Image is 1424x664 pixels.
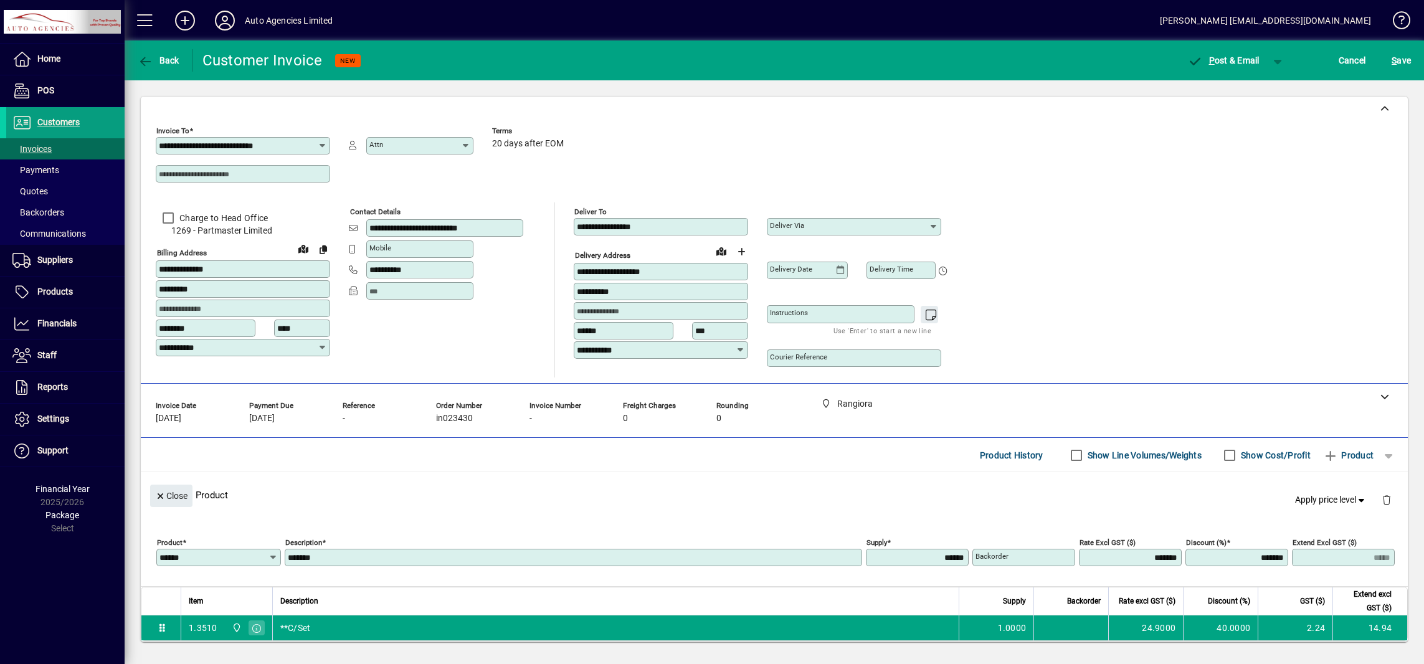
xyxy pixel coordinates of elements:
mat-label: Product [157,538,183,547]
span: P [1209,55,1215,65]
span: Backorders [12,207,64,217]
span: Products [37,287,73,296]
button: Profile [205,9,245,32]
span: Close [155,486,187,506]
span: Suppliers [37,255,73,265]
a: Financials [6,308,125,339]
button: Apply price level [1290,489,1372,511]
a: View on map [293,239,313,258]
mat-label: Delivery time [870,265,913,273]
td: 14.94 [1332,615,1407,640]
span: 0 [716,414,721,424]
app-page-header-button: Close [147,490,196,501]
a: Settings [6,404,125,435]
mat-label: Deliver via [770,221,804,230]
span: Staff [37,350,57,360]
td: 40.0000 [1183,615,1258,640]
mat-label: Instructions [770,308,808,317]
span: Back [138,55,179,65]
button: Cancel [1336,49,1369,72]
mat-hint: Use 'Enter' to start a new line [833,323,931,338]
span: Supply [1003,594,1026,608]
span: Rate excl GST ($) [1119,594,1175,608]
button: Post & Email [1181,49,1266,72]
span: ost & Email [1187,55,1260,65]
mat-label: Mobile [369,244,391,252]
span: Product [1323,445,1374,465]
span: Extend excl GST ($) [1341,587,1392,615]
span: NEW [340,57,356,65]
span: 20 days after EOM [492,139,564,149]
button: Delete [1372,485,1402,515]
mat-label: Delivery date [770,265,812,273]
a: Home [6,44,125,75]
span: 1.0000 [998,622,1027,634]
span: GST ($) [1300,594,1325,608]
button: Product [1317,444,1380,467]
span: Item [189,594,204,608]
button: Copy to Delivery address [313,239,333,259]
a: View on map [711,241,731,261]
span: Product History [980,445,1043,465]
button: Add [165,9,205,32]
span: Financial Year [36,484,90,494]
span: [DATE] [156,414,181,424]
label: Charge to Head Office [177,212,268,224]
span: Terms [492,127,567,135]
button: Choose address [731,242,751,262]
button: Save [1388,49,1414,72]
a: Quotes [6,181,125,202]
span: S [1392,55,1397,65]
app-page-header-button: Delete [1372,494,1402,505]
span: Backorder [1067,594,1101,608]
span: Settings [37,414,69,424]
div: 1.3510 [189,622,217,634]
mat-label: Extend excl GST ($) [1293,538,1357,547]
label: Show Line Volumes/Weights [1085,449,1202,462]
a: Knowledge Base [1384,2,1408,43]
div: 24.9000 [1116,622,1175,634]
span: Quotes [12,186,48,196]
span: Apply price level [1295,493,1367,506]
a: Payments [6,159,125,181]
span: Financials [37,318,77,328]
label: Show Cost/Profit [1238,449,1311,462]
mat-label: Rate excl GST ($) [1080,538,1136,547]
mat-label: Discount (%) [1186,538,1227,547]
span: Package [45,510,79,520]
a: Invoices [6,138,125,159]
a: Backorders [6,202,125,223]
span: ave [1392,50,1411,70]
a: Products [6,277,125,308]
mat-label: Deliver To [574,207,607,216]
span: - [529,414,532,424]
a: Staff [6,340,125,371]
span: Home [37,54,60,64]
span: Payments [12,165,59,175]
div: Auto Agencies Limited [245,11,333,31]
button: Product History [975,444,1048,467]
a: Reports [6,372,125,403]
span: POS [37,85,54,95]
mat-label: Attn [369,140,383,149]
a: Suppliers [6,245,125,276]
a: Communications [6,223,125,244]
a: POS [6,75,125,107]
span: - [343,414,345,424]
span: Description [280,594,318,608]
span: Cancel [1339,50,1366,70]
span: Discount (%) [1208,594,1250,608]
span: Communications [12,229,86,239]
app-page-header-button: Back [125,49,193,72]
button: Back [135,49,183,72]
mat-label: Supply [866,538,887,547]
mat-label: Description [285,538,322,547]
div: Product [141,472,1408,518]
button: Close [150,485,192,507]
mat-label: Courier Reference [770,353,827,361]
mat-label: Invoice To [156,126,189,135]
span: Customers [37,117,80,127]
span: [DATE] [249,414,275,424]
span: Support [37,445,69,455]
span: 1269 - Partmaster Limited [156,224,330,237]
